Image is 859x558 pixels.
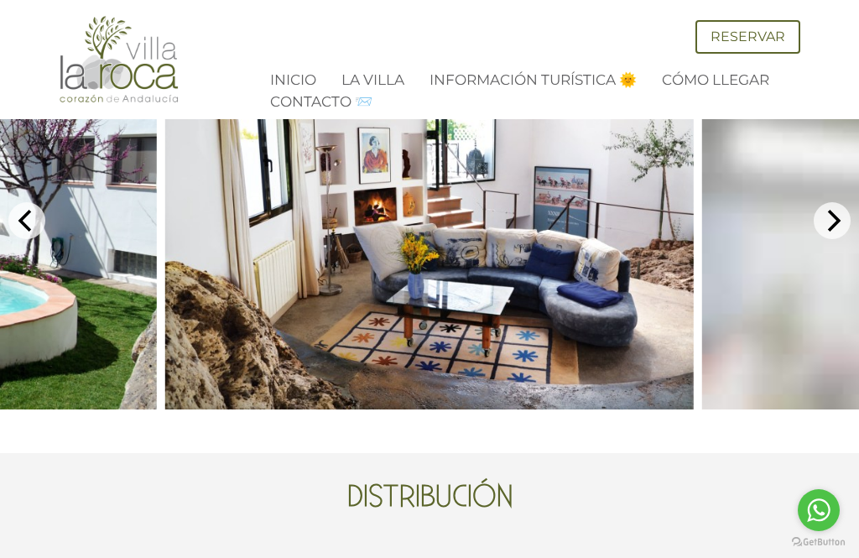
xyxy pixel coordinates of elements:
a: Contacto 📨 [270,93,372,110]
a: Información Turística 🌞 [429,71,637,88]
a: Reservar [695,20,800,54]
button: Previous [8,202,45,239]
img: living room with wood burning fireplace [165,32,694,409]
a: Go to whatsapp [798,489,840,531]
a: Inicio [270,71,316,88]
img: Villa La Roca - Situada en un tranquilo pueblo blanco de Montecorto , a 20 minutos de la ciudad m... [56,15,182,104]
a: Go to GetButton.io website [792,537,846,546]
a: Cómo Llegar [662,71,769,88]
button: Next [814,202,851,239]
a: La Villa [341,71,404,88]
